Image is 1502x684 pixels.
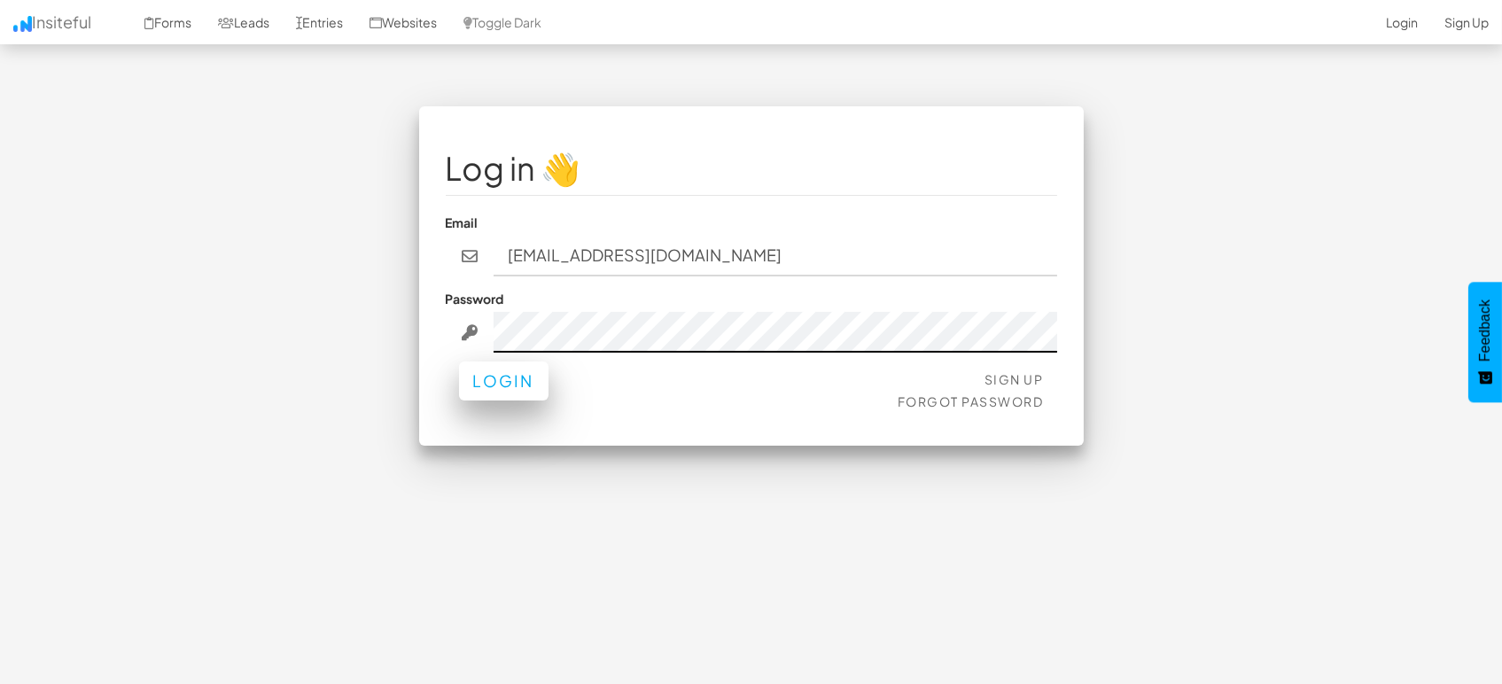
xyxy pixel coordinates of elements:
h1: Log in 👋 [446,151,1057,186]
label: Password [446,290,504,307]
button: Login [459,361,549,400]
label: Email [446,214,479,231]
button: Feedback - Show survey [1468,282,1502,402]
span: Feedback [1477,299,1493,361]
a: Sign Up [984,371,1044,387]
input: john@doe.com [494,236,1057,276]
a: Forgot Password [898,393,1044,409]
img: icon.png [13,16,32,32]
